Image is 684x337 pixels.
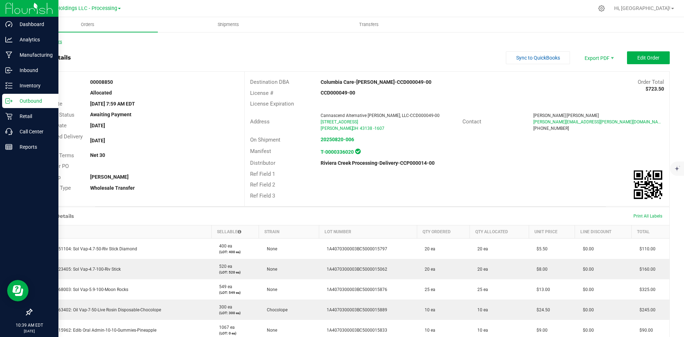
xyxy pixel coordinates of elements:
p: (LOT: 520 ea) [216,270,254,275]
a: Orders [17,17,158,32]
th: Total [632,225,670,239]
span: $0.00 [579,287,594,292]
span: 400 ea [216,244,232,249]
span: $5.50 [533,246,548,251]
span: Distributor [250,160,275,166]
p: (LOT: 300 ea) [216,310,254,316]
p: Dashboard [12,20,55,29]
span: Sync to QuickBooks [516,55,560,61]
span: 1A4070300003BC5000015876 [323,287,387,292]
span: $8.00 [533,267,548,272]
strong: Net 30 [90,152,105,158]
span: $9.00 [533,328,548,333]
strong: Riviera Creek Processing-Delivery-CCP000014-00 [321,160,435,166]
div: Manage settings [597,5,606,12]
span: 20 ea [421,267,435,272]
span: 43138 -1607 [360,126,384,131]
strong: $723.50 [646,86,664,92]
span: 300 ea [216,305,232,310]
span: M00001163402: Oil Vap-7-50-Live Rosin Disposable-Chocolope [36,307,161,312]
span: 1067 ea [216,325,235,330]
strong: [PERSON_NAME] [90,174,129,180]
strong: [DATE] [90,123,105,128]
span: Contact [462,118,481,125]
th: Qty Ordered [417,225,470,239]
span: [PERSON_NAME] [533,113,566,118]
inline-svg: Outbound [5,97,12,104]
inline-svg: Call Center [5,128,12,135]
span: [PERSON_NAME] [566,113,599,118]
span: $24.50 [533,307,550,312]
span: None [263,246,277,251]
span: $0.00 [579,328,594,333]
span: None [263,328,277,333]
th: Unit Price [529,225,575,239]
span: 549 ea [216,284,232,289]
strong: Awaiting Payment [90,112,131,117]
th: Item [32,225,212,239]
span: Shipments [208,21,249,28]
span: OH [352,126,358,131]
strong: 00008850 [90,79,113,85]
span: 1A4070300003BC5000015797 [323,246,387,251]
p: Inventory [12,81,55,90]
button: Sync to QuickBooks [506,51,570,64]
strong: [DATE] 7:59 AM EDT [90,101,135,107]
span: Ref Field 3 [250,193,275,199]
span: $0.00 [579,267,594,272]
button: Edit Order [627,51,670,64]
span: $0.00 [579,307,594,312]
span: Edit Order [637,55,659,61]
th: Lot Number [319,225,417,239]
strong: Wholesale Transfer [90,185,135,191]
span: Destination DBA [250,79,289,85]
strong: [DATE] [90,138,105,143]
span: $90.00 [636,328,653,333]
span: 10 ea [421,307,435,312]
p: (LOT: 549 ea) [216,290,254,295]
span: [PERSON_NAME] [321,126,353,131]
span: 20 ea [421,246,435,251]
span: $13.00 [533,287,550,292]
th: Line Discount [575,225,632,239]
span: Ref Field 2 [250,182,275,188]
img: Scan me! [634,170,662,199]
span: Cannascend Alternative [PERSON_NAME], LLC-CCD000049-00 [321,113,440,118]
span: License # [250,90,273,96]
a: Transfers [299,17,439,32]
p: 10:39 AM EDT [3,322,55,328]
span: Manifest [250,148,271,154]
span: $0.00 [579,246,594,251]
span: License Expiration [250,101,294,107]
th: Strain [259,225,319,239]
span: $325.00 [636,287,655,292]
span: 20 ea [474,267,488,272]
strong: T-0000336020 [321,149,354,155]
span: 1A4070300003BC5000015833 [323,328,387,333]
span: None [263,287,277,292]
inline-svg: Analytics [5,36,12,43]
iframe: Resource center [7,280,28,301]
span: [PHONE_NUMBER] [533,126,569,131]
inline-svg: Reports [5,143,12,150]
span: 520 ea [216,264,232,269]
span: 10 ea [474,307,488,312]
p: [DATE] [3,328,55,334]
span: $245.00 [636,307,655,312]
li: Export PDF [577,51,620,64]
strong: Columbia Care-[PERSON_NAME]-CCD000049-00 [321,79,431,85]
span: , [352,126,352,131]
span: 20 ea [474,246,488,251]
th: Qty Allocated [470,225,529,239]
span: Transfers [349,21,388,28]
inline-svg: Dashboard [5,21,12,28]
p: Retail [12,112,55,121]
inline-svg: Inventory [5,82,12,89]
span: 10 ea [474,328,488,333]
th: Sellable [211,225,259,239]
span: 25 ea [421,287,435,292]
a: 20250820-006 [321,137,354,142]
qrcode: 00008850 [634,170,662,199]
span: M00001215962: Edib Oral Admin-10-10-Gummies-Pineapple [36,328,156,333]
span: Print All Labels [633,214,662,219]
